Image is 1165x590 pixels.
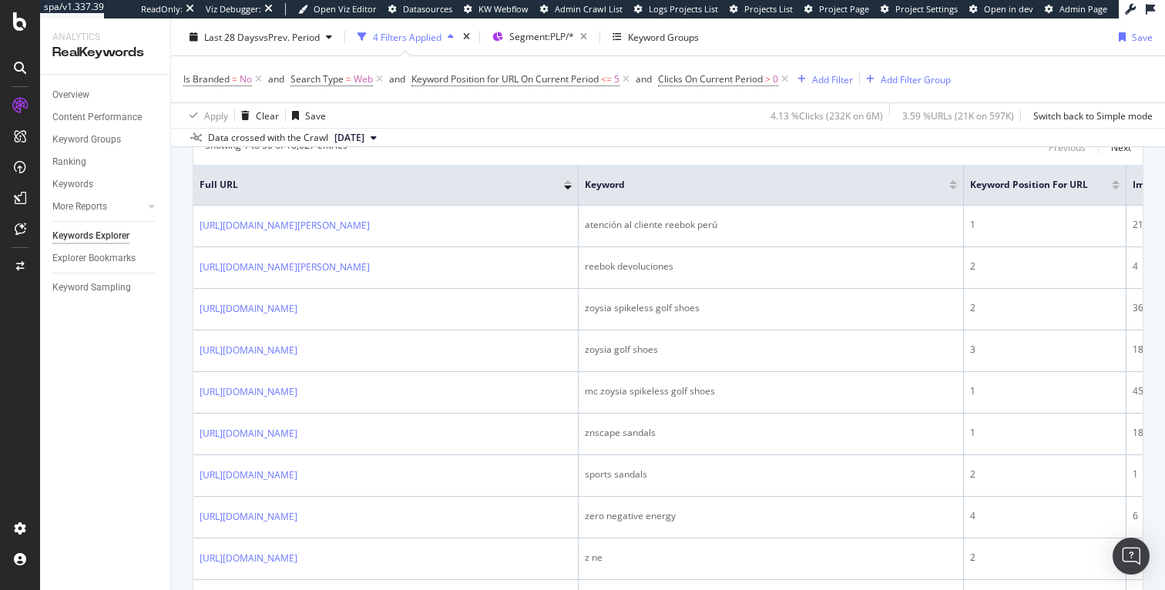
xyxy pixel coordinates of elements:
[52,250,159,267] a: Explorer Bookmarks
[970,384,1120,398] div: 1
[52,154,86,170] div: Ranking
[389,72,405,85] div: and
[1113,538,1150,575] div: Open Intercom Messenger
[200,426,297,441] a: [URL][DOMAIN_NAME]
[812,72,853,85] div: Add Filter
[486,25,593,49] button: Segment:PLP/*
[52,109,159,126] a: Content Performance
[478,3,529,15] span: KW Webflow
[256,109,279,122] div: Clear
[970,551,1120,565] div: 2
[259,30,320,43] span: vs Prev. Period
[52,44,158,62] div: RealKeywords
[1111,139,1131,157] button: Next
[804,3,869,15] a: Project Page
[52,109,142,126] div: Content Performance
[200,384,297,400] a: [URL][DOMAIN_NAME]
[388,3,452,15] a: Datasources
[286,103,326,128] button: Save
[200,468,297,483] a: [URL][DOMAIN_NAME]
[52,87,159,103] a: Overview
[628,30,699,43] div: Keyword Groups
[881,3,958,15] a: Project Settings
[1059,3,1107,15] span: Admin Page
[585,218,957,232] div: atención al cliente reebok perú
[208,131,328,145] div: Data crossed with the Crawl
[200,178,541,192] span: Full URL
[52,280,159,296] a: Keyword Sampling
[881,72,951,85] div: Add Filter Group
[52,176,159,193] a: Keywords
[314,3,377,15] span: Open Viz Editor
[984,3,1033,15] span: Open in dev
[373,30,441,43] div: 4 Filters Applied
[1049,139,1086,157] button: Previous
[52,154,159,170] a: Ranking
[585,551,957,565] div: z ne
[791,70,853,89] button: Add Filter
[200,260,370,275] a: [URL][DOMAIN_NAME][PERSON_NAME]
[1033,109,1153,122] div: Switch back to Simple mode
[970,178,1089,192] span: Keyword Position for URL
[601,72,612,85] span: <=
[354,69,373,90] span: Web
[970,509,1120,523] div: 4
[52,132,121,148] div: Keyword Groups
[298,3,377,15] a: Open Viz Editor
[585,384,957,398] div: mc zoysia spikeless golf shoes
[970,218,1120,232] div: 1
[771,109,883,122] div: 4.13 % Clicks ( 232K on 6M )
[411,72,599,85] span: Keyword Position for URL On Current Period
[614,69,619,90] span: 5
[268,72,284,85] div: and
[585,343,957,357] div: zoysia golf shoes
[765,72,771,85] span: >
[970,426,1120,440] div: 1
[819,3,869,15] span: Project Page
[290,72,344,85] span: Search Type
[328,129,383,147] button: [DATE]
[183,103,228,128] button: Apply
[235,103,279,128] button: Clear
[52,280,131,296] div: Keyword Sampling
[1027,103,1153,128] button: Switch back to Simple mode
[52,228,159,244] a: Keywords Explorer
[970,301,1120,315] div: 2
[1111,141,1131,154] div: Next
[585,426,957,440] div: znscape sandals
[204,109,228,122] div: Apply
[141,3,183,15] div: ReadOnly:
[606,25,705,49] button: Keyword Groups
[52,199,144,215] a: More Reports
[200,301,297,317] a: [URL][DOMAIN_NAME]
[1045,3,1107,15] a: Admin Page
[351,25,460,49] button: 4 Filters Applied
[649,3,718,15] span: Logs Projects List
[970,260,1120,273] div: 2
[403,3,452,15] span: Datasources
[585,301,957,315] div: zoysia spikeless golf shoes
[232,72,237,85] span: =
[52,228,129,244] div: Keywords Explorer
[555,3,623,15] span: Admin Crawl List
[346,72,351,85] span: =
[744,3,793,15] span: Projects List
[52,250,136,267] div: Explorer Bookmarks
[52,132,159,148] a: Keyword Groups
[200,343,297,358] a: [URL][DOMAIN_NAME]
[305,109,326,122] div: Save
[970,343,1120,357] div: 3
[205,139,347,157] div: Showing 1 to 50 of 18,027 entries
[200,551,297,566] a: [URL][DOMAIN_NAME]
[636,72,652,85] div: and
[860,70,951,89] button: Add Filter Group
[240,69,252,90] span: No
[183,25,338,49] button: Last 28 DaysvsPrev. Period
[206,3,261,15] div: Viz Debugger:
[773,69,778,90] span: 0
[183,72,230,85] span: Is Branded
[52,176,93,193] div: Keywords
[200,218,370,233] a: [URL][DOMAIN_NAME][PERSON_NAME]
